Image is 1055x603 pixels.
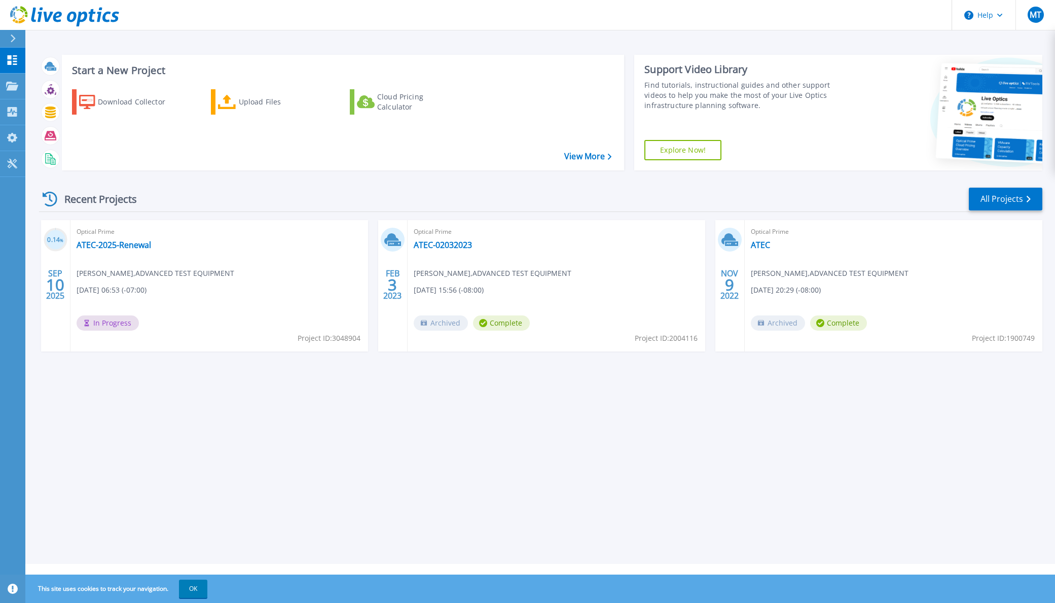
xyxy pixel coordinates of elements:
span: Optical Prime [414,226,699,237]
span: MT [1030,11,1041,19]
span: Archived [414,315,468,331]
span: Complete [810,315,867,331]
span: Project ID: 2004116 [635,333,698,344]
div: Recent Projects [39,187,151,211]
span: Project ID: 1900749 [972,333,1035,344]
div: Cloud Pricing Calculator [377,92,458,112]
span: [PERSON_NAME] , ADVANCED TEST EQUIPMENT [77,268,234,279]
div: Support Video Library [644,63,853,76]
span: [PERSON_NAME] , ADVANCED TEST EQUIPMENT [414,268,571,279]
span: [DATE] 20:29 (-08:00) [751,285,821,296]
span: % [60,237,63,243]
h3: Start a New Project [72,65,611,76]
a: View More [564,152,611,161]
div: SEP 2025 [46,266,65,303]
span: [DATE] 06:53 (-07:00) [77,285,147,296]
span: [PERSON_NAME] , ADVANCED TEST EQUIPMENT [751,268,908,279]
a: Explore Now! [644,140,721,160]
div: Find tutorials, instructional guides and other support videos to help you make the most of your L... [644,80,853,111]
span: 3 [388,280,397,289]
a: ATEC [751,240,770,250]
span: This site uses cookies to track your navigation. [28,580,207,598]
span: Optical Prime [77,226,362,237]
a: ATEC-02032023 [414,240,472,250]
a: Cloud Pricing Calculator [350,89,463,115]
span: Archived [751,315,805,331]
div: Download Collector [98,92,179,112]
a: Upload Files [211,89,324,115]
span: Optical Prime [751,226,1036,237]
div: NOV 2022 [720,266,739,303]
span: 9 [725,280,734,289]
h3: 0.14 [44,234,67,246]
a: Download Collector [72,89,185,115]
span: [DATE] 15:56 (-08:00) [414,285,484,296]
span: In Progress [77,315,139,331]
a: All Projects [969,188,1042,210]
span: 10 [46,280,64,289]
a: ATEC-2025-Renewal [77,240,151,250]
span: Project ID: 3048904 [298,333,360,344]
span: Complete [473,315,530,331]
button: OK [179,580,207,598]
div: Upload Files [239,92,320,112]
div: FEB 2023 [383,266,402,303]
